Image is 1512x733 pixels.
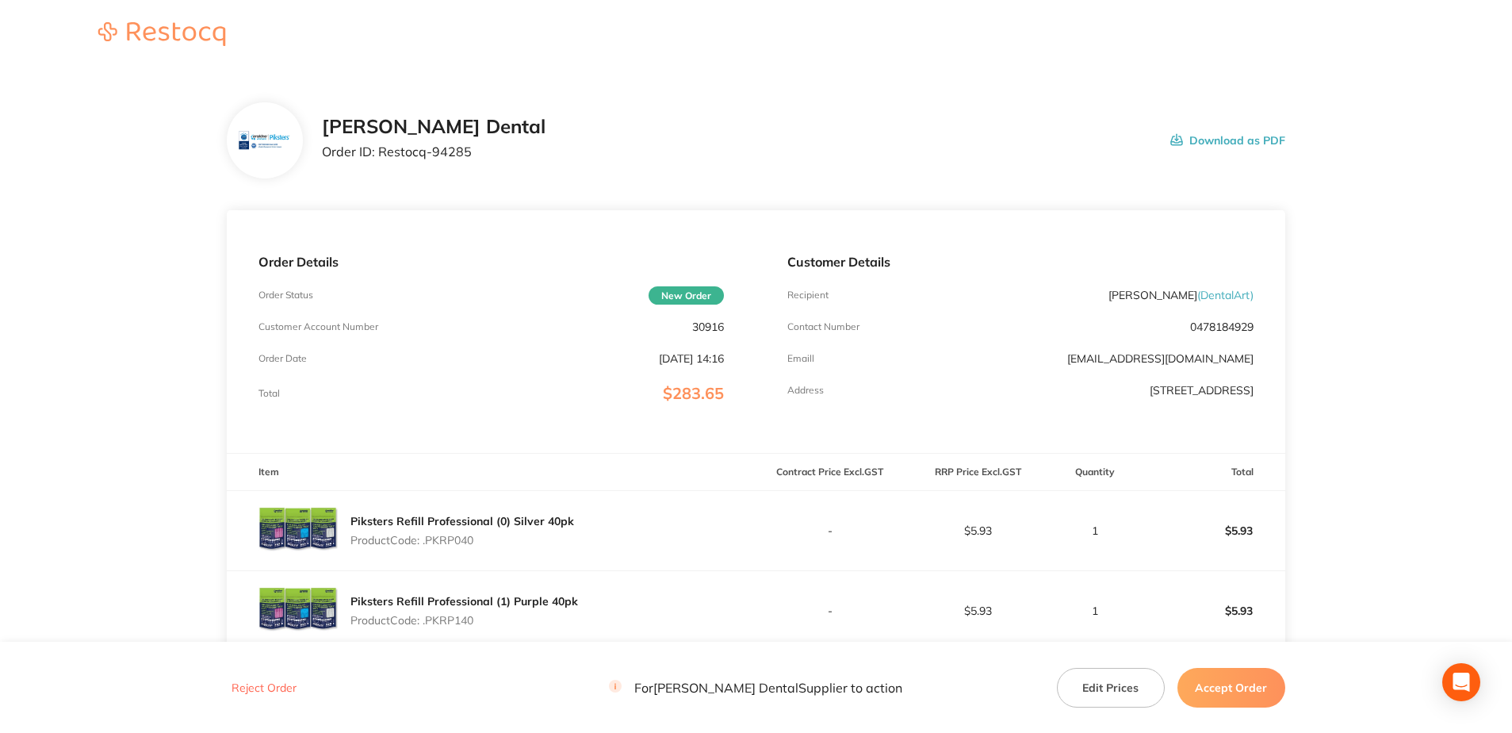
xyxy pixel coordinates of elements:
p: Product Code: .PKRP040 [350,534,574,547]
th: Item [227,454,756,491]
img: Restocq logo [82,22,241,46]
p: [DATE] 14:16 [659,352,724,365]
p: Product Code: .PKRP140 [350,614,578,627]
p: Order Date [258,353,307,364]
img: MGx3YzZlOA [258,571,338,650]
p: Order ID: Restocq- 94285 [322,144,545,159]
p: - [756,524,903,537]
button: Accept Order [1177,667,1285,707]
p: 1 [1053,604,1136,617]
p: Emaill [787,353,814,364]
p: $5.93 [905,524,1051,537]
a: Restocq logo [82,22,241,48]
span: ( DentalArt ) [1197,288,1254,302]
th: RRP Price Excl. GST [904,454,1052,491]
p: $5.93 [905,604,1051,617]
p: $5.93 [1138,512,1284,550]
th: Quantity [1052,454,1137,491]
button: Edit Prices [1057,667,1165,707]
p: Order Status [258,290,313,301]
p: Recipient [787,290,829,301]
a: Piksters Refill Professional (1) Purple 40pk [350,594,578,608]
h2: [PERSON_NAME] Dental [322,116,545,138]
img: NW52Mjdpdw [258,491,338,570]
span: New Order [649,286,724,305]
p: $5.93 [1138,592,1284,630]
p: 30916 [692,320,724,333]
p: Contact Number [787,321,859,332]
p: 0478184929 [1190,320,1254,333]
p: [PERSON_NAME] [1108,289,1254,301]
button: Download as PDF [1170,116,1285,165]
p: Total [258,388,280,399]
a: [EMAIL_ADDRESS][DOMAIN_NAME] [1067,351,1254,366]
p: - [756,604,903,617]
p: [STREET_ADDRESS] [1150,384,1254,397]
p: For [PERSON_NAME] Dental Supplier to action [609,680,902,695]
div: Open Intercom Messenger [1442,663,1480,701]
span: $283.65 [663,383,724,403]
p: Customer Details [787,255,1253,269]
th: Contract Price Excl. GST [756,454,904,491]
button: Reject Order [227,681,301,695]
img: bnV5aml6aA [239,115,290,167]
p: Order Details [258,255,724,269]
p: 1 [1053,524,1136,537]
a: Piksters Refill Professional (0) Silver 40pk [350,514,574,528]
th: Total [1137,454,1285,491]
p: Address [787,385,824,396]
p: Customer Account Number [258,321,378,332]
